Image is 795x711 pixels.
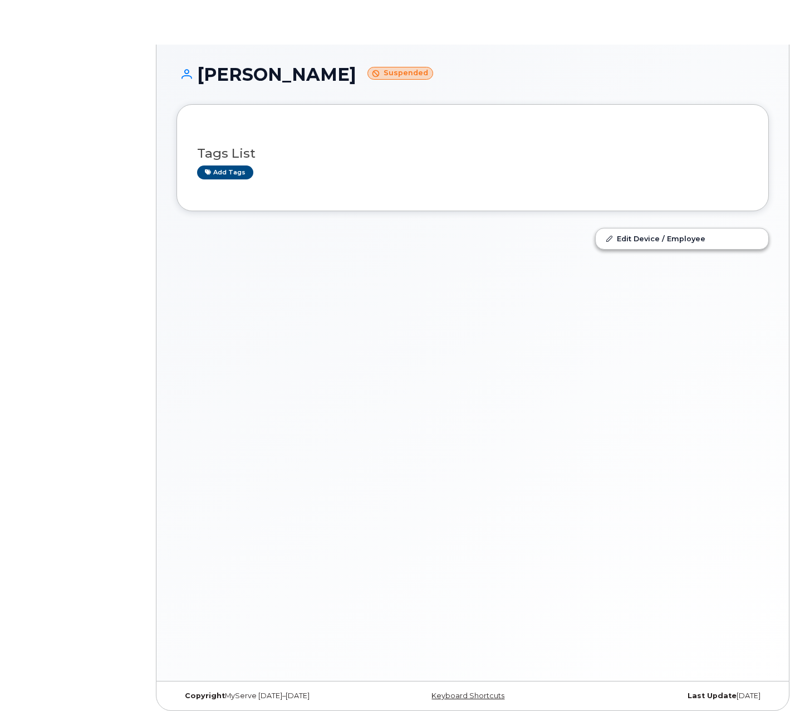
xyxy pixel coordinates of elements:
[596,228,768,249] a: Edit Device / Employee
[431,691,504,700] a: Keyboard Shortcuts
[688,691,737,700] strong: Last Update
[176,65,769,84] h1: [PERSON_NAME]
[197,147,748,160] h3: Tags List
[197,165,253,179] a: Add tags
[367,67,433,80] small: Suspended
[571,691,769,700] div: [DATE]
[176,691,374,700] div: MyServe [DATE]–[DATE]
[185,691,225,700] strong: Copyright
